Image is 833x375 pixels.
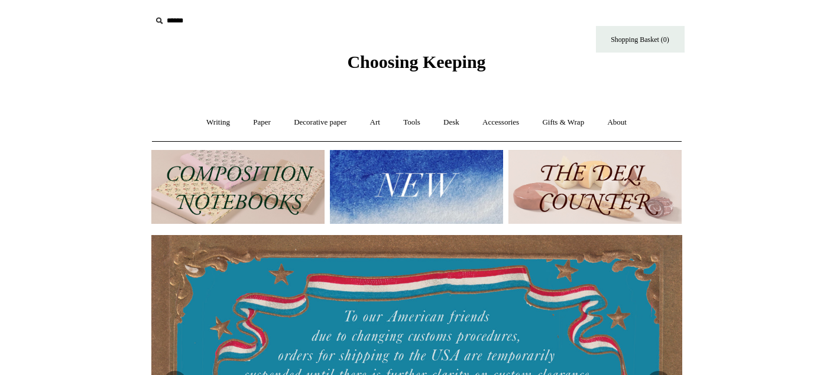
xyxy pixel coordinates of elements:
[347,52,485,71] span: Choosing Keeping
[508,150,682,224] img: The Deli Counter
[597,107,637,138] a: About
[472,107,530,138] a: Accessories
[330,150,503,224] img: New.jpg__PID:f73bdf93-380a-4a35-bcfe-7823039498e1
[433,107,470,138] a: Desk
[596,26,685,53] a: Shopping Basket (0)
[242,107,281,138] a: Paper
[196,107,241,138] a: Writing
[531,107,595,138] a: Gifts & Wrap
[283,107,357,138] a: Decorative paper
[347,61,485,70] a: Choosing Keeping
[151,150,325,224] img: 202302 Composition ledgers.jpg__PID:69722ee6-fa44-49dd-a067-31375e5d54ec
[393,107,431,138] a: Tools
[359,107,391,138] a: Art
